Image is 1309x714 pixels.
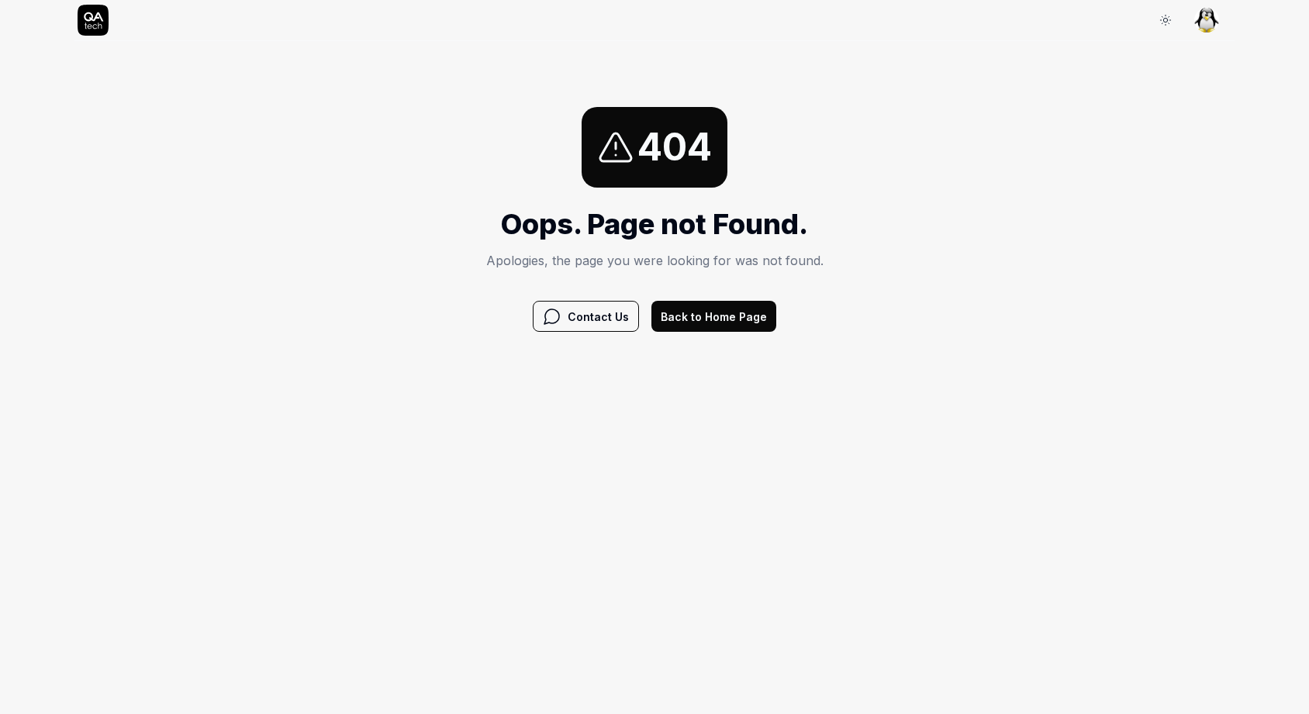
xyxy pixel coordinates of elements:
[637,119,712,175] span: 404
[1194,8,1219,33] img: 5eef0e98-4aae-465c-a732-758f13500123.jpeg
[486,251,824,270] p: Apologies, the page you were looking for was not found.
[486,203,824,245] h1: Oops. Page not Found.
[651,301,776,332] button: Back to Home Page
[533,301,639,332] button: Contact Us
